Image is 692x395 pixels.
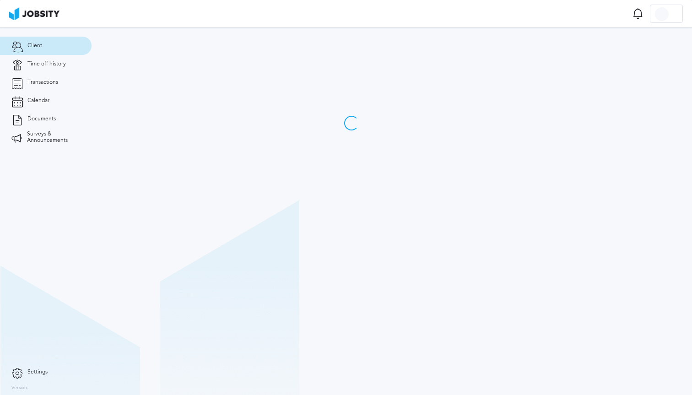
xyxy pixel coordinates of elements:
img: ab4bad089aa723f57921c736e9817d99.png [9,7,59,20]
span: Documents [27,116,56,122]
span: Calendar [27,97,49,104]
span: Surveys & Announcements [27,131,80,144]
span: Settings [27,369,48,375]
label: Version: [11,385,28,391]
span: Client [27,43,42,49]
span: Time off history [27,61,66,67]
span: Transactions [27,79,58,86]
